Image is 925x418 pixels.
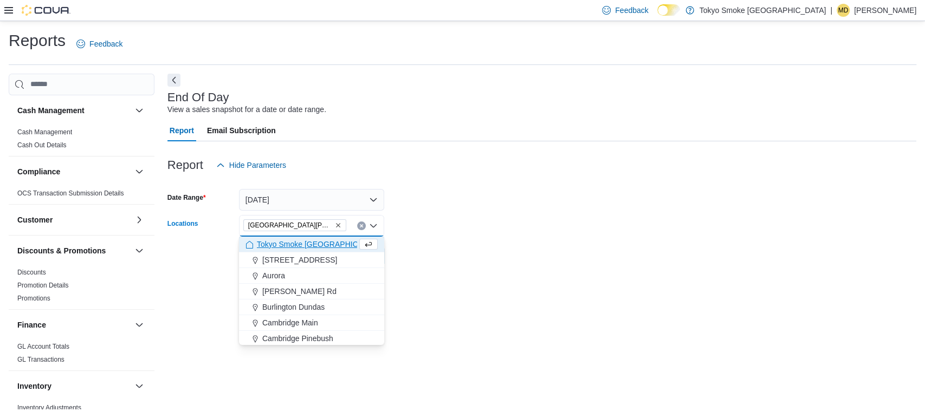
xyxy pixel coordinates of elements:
[262,270,285,281] span: Aurora
[17,381,51,391] h3: Inventory
[17,105,85,116] h3: Cash Management
[239,284,384,299] button: [PERSON_NAME] Rd
[17,343,69,350] a: GL Account Totals
[9,30,66,51] h1: Reports
[239,268,384,284] button: Aurora
[17,404,81,412] a: Inventory Adjustments
[133,244,146,257] button: Discounts & Promotions
[133,104,146,117] button: Cash Management
[17,128,72,136] a: Cash Management
[17,281,69,290] span: Promotion Details
[72,33,127,55] a: Feedback
[262,286,337,297] span: [PERSON_NAME] Rd
[133,380,146,393] button: Inventory
[837,4,850,17] div: Matthew Dodgson
[17,295,50,302] a: Promotions
[17,355,64,364] span: GL Transactions
[229,160,286,171] span: Hide Parameters
[657,4,680,16] input: Dark Mode
[17,342,69,351] span: GL Account Totals
[17,141,67,149] a: Cash Out Details
[133,165,146,178] button: Compliance
[615,5,648,16] span: Feedback
[17,105,131,116] button: Cash Management
[17,190,124,197] a: OCS Transaction Submission Details
[212,154,290,176] button: Hide Parameters
[133,318,146,331] button: Finance
[239,299,384,315] button: Burlington Dundas
[700,4,826,17] p: Tokyo Smoke [GEOGRAPHIC_DATA]
[167,219,198,228] label: Locations
[9,187,154,204] div: Compliance
[248,220,333,231] span: [GEOGRAPHIC_DATA][PERSON_NAME]
[335,222,341,228] button: Remove London Byron Village from selection in this group
[17,356,64,363] a: GL Transactions
[239,237,384,252] button: Tokyo Smoke [GEOGRAPHIC_DATA]
[9,266,154,309] div: Discounts & Promotions
[830,4,832,17] p: |
[262,254,337,265] span: [STREET_ADDRESS]
[9,340,154,370] div: Finance
[243,219,346,231] span: London Byron Village
[854,4,916,17] p: [PERSON_NAME]
[357,221,366,230] button: Clear input
[369,221,378,230] button: Close list of options
[207,120,276,141] span: Email Subscription
[17,319,46,330] h3: Finance
[239,252,384,268] button: [STREET_ADDRESS]
[17,282,69,289] a: Promotion Details
[17,269,46,276] a: Discounts
[17,245,106,256] h3: Discounts & Promotions
[9,126,154,156] div: Cash Management
[17,294,50,303] span: Promotions
[262,317,318,328] span: Cambridge Main
[17,214,53,225] h3: Customer
[17,319,131,330] button: Finance
[17,268,46,277] span: Discounts
[167,104,326,115] div: View a sales snapshot for a date or date range.
[22,5,70,16] img: Cova
[167,74,180,87] button: Next
[167,193,206,202] label: Date Range
[167,91,229,104] h3: End Of Day
[17,166,131,177] button: Compliance
[89,38,122,49] span: Feedback
[133,213,146,226] button: Customer
[170,120,194,141] span: Report
[262,333,333,344] span: Cambridge Pinebush
[17,245,131,256] button: Discounts & Promotions
[257,239,384,250] span: Tokyo Smoke [GEOGRAPHIC_DATA]
[239,331,384,347] button: Cambridge Pinebush
[17,166,60,177] h3: Compliance
[239,189,384,211] button: [DATE]
[262,302,325,312] span: Burlington Dundas
[17,381,131,391] button: Inventory
[17,214,131,225] button: Customer
[167,159,203,172] h3: Report
[838,4,849,17] span: MD
[239,315,384,331] button: Cambridge Main
[17,189,124,198] span: OCS Transaction Submission Details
